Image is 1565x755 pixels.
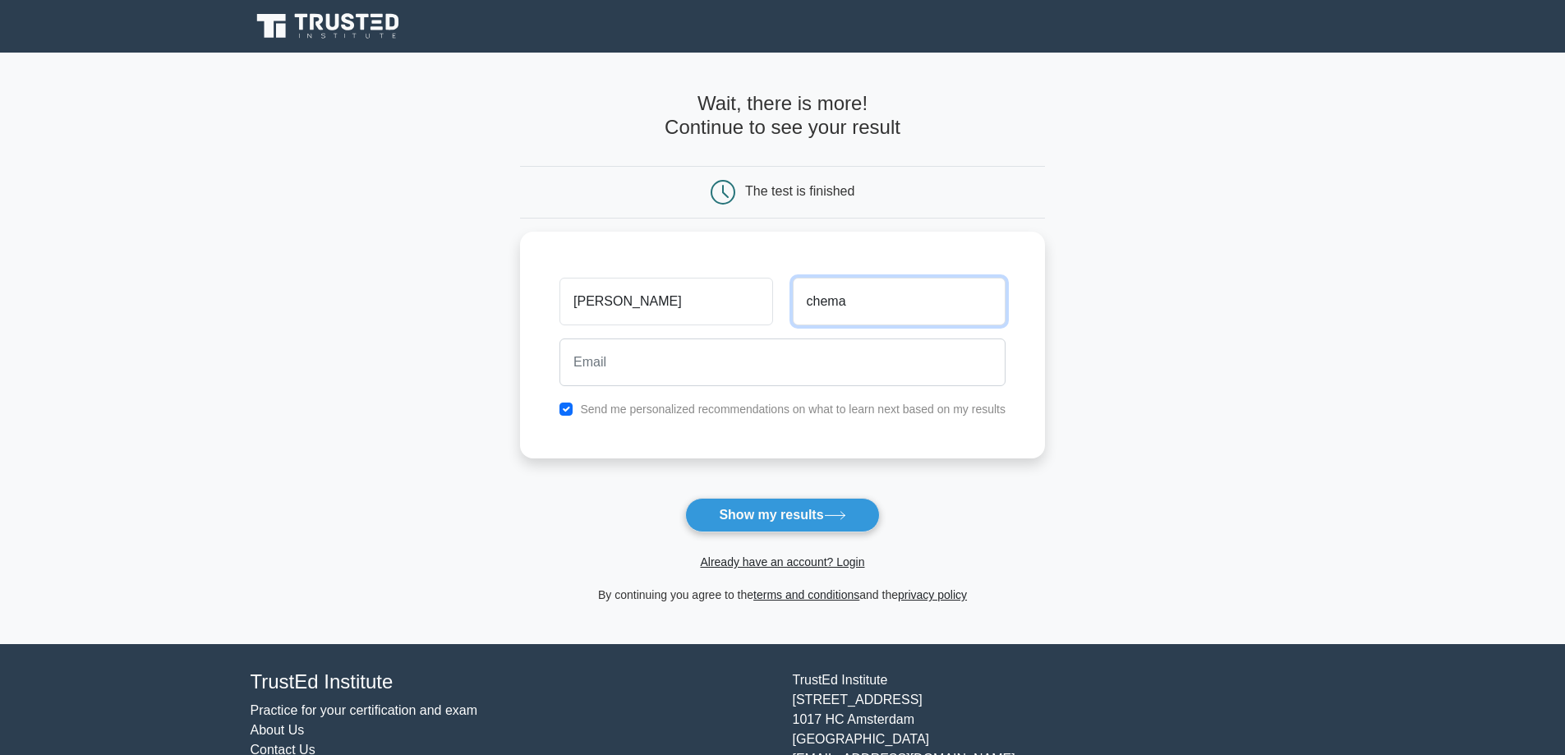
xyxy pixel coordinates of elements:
div: By continuing you agree to the and the [510,585,1055,605]
label: Send me personalized recommendations on what to learn next based on my results [580,403,1006,416]
a: terms and conditions [753,588,859,601]
button: Show my results [685,498,879,532]
input: Last name [793,278,1006,325]
input: Email [559,338,1006,386]
a: privacy policy [898,588,967,601]
a: About Us [251,723,305,737]
h4: Wait, there is more! Continue to see your result [520,92,1045,140]
h4: TrustEd Institute [251,670,773,694]
a: Already have an account? Login [700,555,864,569]
div: The test is finished [745,184,854,198]
a: Practice for your certification and exam [251,703,478,717]
input: First name [559,278,772,325]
